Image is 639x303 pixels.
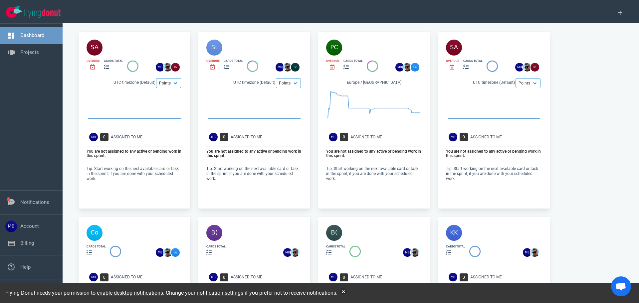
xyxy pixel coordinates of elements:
img: Avatar [449,133,457,141]
img: 40 [206,40,222,56]
span: 0 [460,133,468,141]
a: Account [20,223,39,229]
img: 26 [515,63,524,72]
span: 0 [220,133,228,141]
div: Assigned To Me [470,134,546,140]
img: 40 [87,225,103,241]
img: Avatar [89,133,98,141]
a: Projects [20,49,39,55]
p: You are not assigned to any active or pending work in this sprint. [326,149,422,158]
p: You are not assigned to any active or pending work in this sprint. [206,149,302,158]
div: Assigned To Me [470,274,546,280]
img: 26 [395,63,404,72]
a: Dashboard [20,32,44,38]
div: Assigned To Me [350,274,426,280]
img: Avatar [209,133,218,141]
p: You are not assigned to any active or pending work in this sprint. [446,149,542,158]
img: 26 [403,248,412,257]
img: 26 [163,248,172,257]
p: You are not assigned to any active or pending work in this sprint. [87,149,182,158]
div: cards total [87,244,106,249]
img: Flying Donut text logo [24,9,61,18]
img: 40 [206,225,222,241]
span: 0 [100,273,108,281]
a: Billing [20,240,34,246]
div: Overdue [87,59,100,63]
img: 26 [171,248,180,257]
a: notification settings [197,290,243,296]
img: 26 [531,63,539,72]
span: 0 [340,133,348,141]
span: 0 [100,133,108,141]
img: Avatar [89,273,98,281]
img: 26 [411,248,419,257]
a: enable desktop notifications [97,290,163,296]
img: 26 [156,248,164,257]
img: 40 [446,225,462,241]
img: 40 [326,225,342,241]
div: Assigned To Me [350,134,426,140]
img: 40 [446,40,462,56]
div: cards total [206,244,226,249]
div: Overdue [446,59,459,63]
span: 0 [460,273,468,281]
div: Assigned To Me [231,274,306,280]
p: Tip: Start working on the next available card or task in the sprint, if you are done with your sc... [446,166,542,181]
div: cards total [446,244,465,249]
div: Open de chat [611,276,631,296]
span: Flying Donut needs your permission to [5,290,163,296]
div: UTC timezone (Default) [206,79,302,87]
a: Notifications [20,199,49,205]
div: cards total [224,59,243,63]
div: Assigned To Me [111,134,186,140]
img: 26 [291,63,300,72]
img: 26 [411,63,419,72]
div: Assigned To Me [111,274,186,280]
div: cards total [463,59,483,63]
img: 26 [291,248,300,257]
p: Tip: Start working on the next available card or task in the sprint, if you are done with your sc... [87,166,182,181]
span: 0 [220,273,228,281]
div: cards total [104,59,123,63]
div: cards total [326,244,345,249]
img: Avatar [329,273,337,281]
img: 26 [403,63,412,72]
img: 26 [276,63,284,72]
span: . Change your if you prefer not to receive notifications. [163,290,337,296]
img: 26 [531,248,539,257]
img: Avatar [449,273,457,281]
div: Overdue [206,59,220,63]
img: 26 [156,63,164,72]
div: Overdue [326,59,339,63]
a: Help [20,264,31,270]
p: Tip: Start working on the next available card or task in the sprint, if you are done with your sc... [206,166,302,181]
div: UTC timezone (Default) [87,79,182,87]
p: Tip: Start working on the next available card or task in the sprint, if you are done with your sc... [326,166,422,181]
div: Europe / [GEOGRAPHIC_DATA] [326,79,422,87]
img: Avatar [209,273,218,281]
img: 26 [523,63,532,72]
div: UTC timezone (Default) [446,79,542,87]
img: 40 [87,40,103,56]
img: 26 [523,248,532,257]
div: cards total [343,59,363,63]
img: 26 [163,63,172,72]
img: Avatar [329,133,337,141]
div: Assigned To Me [231,134,306,140]
img: 40 [326,40,342,56]
span: 0 [340,273,348,281]
img: 26 [283,248,292,257]
img: 26 [171,63,180,72]
img: 26 [283,63,292,72]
